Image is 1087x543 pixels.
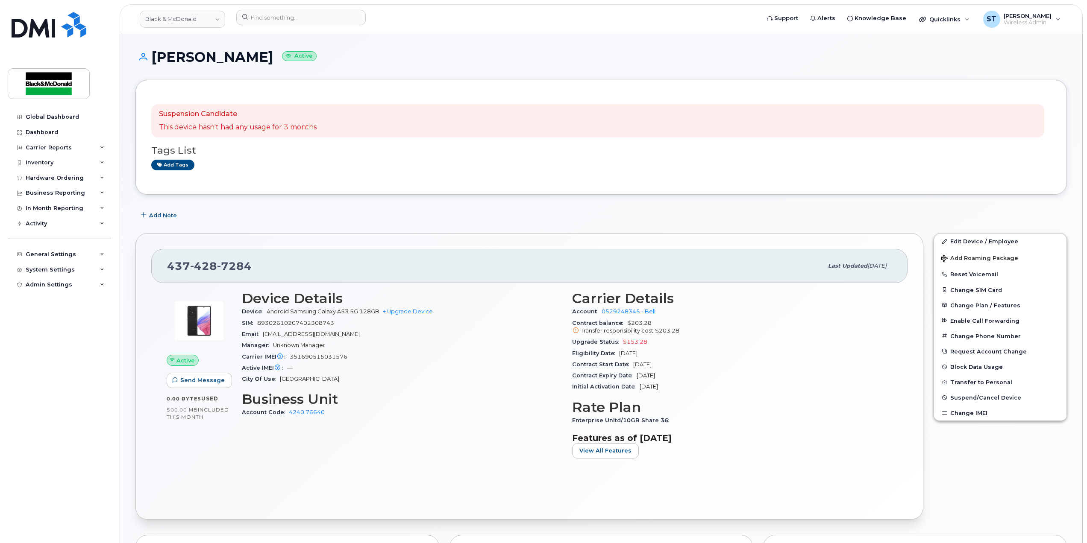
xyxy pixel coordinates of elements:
[934,374,1066,390] button: Transfer to Personal
[941,255,1018,263] span: Add Roaming Package
[572,443,639,458] button: View All Features
[934,282,1066,298] button: Change SIM Card
[242,291,562,306] h3: Device Details
[167,406,229,420] span: included this month
[167,260,252,272] span: 437
[167,373,232,388] button: Send Message
[934,359,1066,374] button: Block Data Usage
[290,353,347,360] span: 351690515031576
[242,391,562,407] h3: Business Unit
[828,263,867,269] span: Last updated
[242,409,289,415] span: Account Code
[572,361,633,368] span: Contract Start Date
[640,383,658,390] span: [DATE]
[572,320,892,335] span: $203.28
[623,339,647,345] span: $153.28
[950,317,1019,324] span: Enable Call Forwarding
[934,298,1066,313] button: Change Plan / Features
[242,308,267,315] span: Device
[151,160,194,170] a: Add tags
[867,263,887,269] span: [DATE]
[383,308,433,315] a: + Upgrade Device
[287,365,293,371] span: —
[151,145,1051,156] h3: Tags List
[934,249,1066,266] button: Add Roaming Package
[619,350,638,356] span: [DATE]
[572,291,892,306] h3: Carrier Details
[934,344,1066,359] button: Request Account Change
[167,396,201,402] span: 0.00 Bytes
[579,447,632,455] span: View All Features
[934,266,1066,282] button: Reset Voicemail
[934,234,1066,249] a: Edit Device / Employee
[180,376,225,384] span: Send Message
[633,361,652,368] span: [DATE]
[572,372,637,379] span: Contract Expiry Date
[267,308,379,315] span: Android Samsung Galaxy A53 5G 128GB
[242,320,257,326] span: SIM
[602,308,655,315] a: 0529248345 - Bell
[176,356,195,365] span: Active
[242,342,273,348] span: Manager
[242,331,263,337] span: Email
[201,395,218,402] span: used
[934,328,1066,344] button: Change Phone Number
[273,342,325,348] span: Unknown Manager
[167,407,198,413] span: 500.00 MB
[135,207,184,223] button: Add Note
[572,308,602,315] span: Account
[572,339,623,345] span: Upgrade Status
[934,405,1066,420] button: Change IMEI
[159,123,317,132] p: This device hasn't had any usage for 3 months
[934,313,1066,328] button: Enable Call Forwarding
[217,260,252,272] span: 7284
[242,365,287,371] span: Active IMEI
[572,417,673,423] span: Enterprise Unltd/10GB Share 36
[572,400,892,415] h3: Rate Plan
[149,211,177,219] span: Add Note
[242,376,280,382] span: City Of Use
[655,327,679,334] span: $203.28
[572,383,640,390] span: Initial Activation Date
[581,327,653,334] span: Transfer responsibility cost
[950,394,1021,401] span: Suspend/Cancel Device
[280,376,339,382] span: [GEOGRAPHIC_DATA]
[135,50,1067,64] h1: [PERSON_NAME]
[572,350,619,356] span: Eligibility Date
[572,433,892,443] h3: Features as of [DATE]
[242,353,290,360] span: Carrier IMEI
[950,302,1020,308] span: Change Plan / Features
[190,260,217,272] span: 428
[159,109,317,119] p: Suspension Candidate
[934,390,1066,405] button: Suspend/Cancel Device
[173,295,225,346] img: image20231002-3703462-kjv75p.jpeg
[263,331,360,337] span: [EMAIL_ADDRESS][DOMAIN_NAME]
[637,372,655,379] span: [DATE]
[282,51,317,61] small: Active
[572,320,627,326] span: Contract balance
[289,409,325,415] a: 4240.76640
[257,320,334,326] span: 89302610207402308743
